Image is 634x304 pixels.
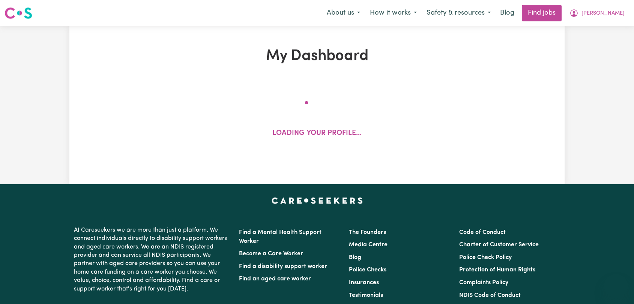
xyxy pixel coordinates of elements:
[272,198,363,204] a: Careseekers home page
[459,255,512,261] a: Police Check Policy
[322,5,365,21] button: About us
[239,251,303,257] a: Become a Care Worker
[459,292,521,298] a: NDIS Code of Conduct
[349,242,388,248] a: Media Centre
[459,229,506,235] a: Code of Conduct
[5,4,32,22] a: Careseekers logo
[272,128,362,139] p: Loading your profile...
[156,47,478,65] h1: My Dashboard
[581,9,625,18] span: [PERSON_NAME]
[74,223,230,296] p: At Careseekers we are more than just a platform. We connect individuals directly to disability su...
[565,5,629,21] button: My Account
[422,5,496,21] button: Safety & resources
[239,276,311,282] a: Find an aged care worker
[349,229,386,235] a: The Founders
[239,264,327,270] a: Find a disability support worker
[239,229,322,244] a: Find a Mental Health Support Worker
[604,274,628,298] iframe: Button to launch messaging window
[496,5,519,21] a: Blog
[349,280,379,286] a: Insurances
[522,5,562,21] a: Find jobs
[459,242,539,248] a: Charter of Customer Service
[349,255,361,261] a: Blog
[349,267,386,273] a: Police Checks
[365,5,422,21] button: How it works
[459,280,508,286] a: Complaints Policy
[5,6,32,20] img: Careseekers logo
[459,267,535,273] a: Protection of Human Rights
[349,292,383,298] a: Testimonials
